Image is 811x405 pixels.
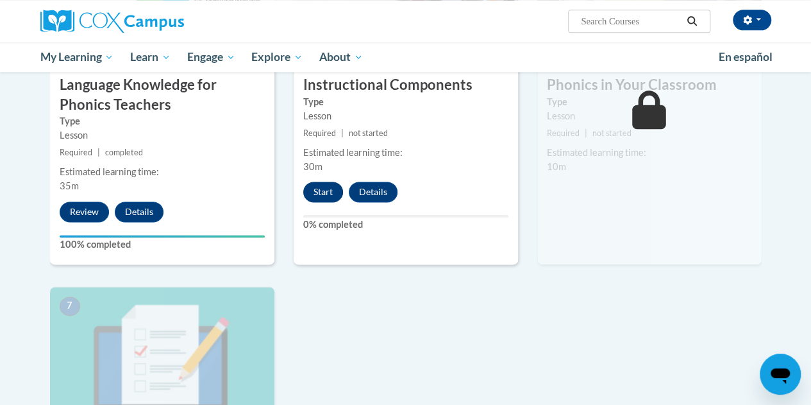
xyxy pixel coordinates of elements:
a: En español [710,44,781,71]
span: | [341,128,344,138]
span: My Learning [40,49,113,65]
span: 30m [303,161,322,172]
span: not started [592,128,631,138]
div: Main menu [31,42,781,72]
img: Cox Campus [40,10,184,33]
a: Explore [243,42,311,72]
span: En español [719,50,773,64]
label: Type [303,95,508,109]
label: Type [547,95,752,109]
label: Type [60,114,265,128]
span: completed [105,148,143,157]
div: Estimated learning time: [303,146,508,160]
button: Start [303,182,343,202]
span: About [319,49,363,65]
label: 100% completed [60,237,265,252]
span: Required [60,148,92,157]
h3: Instructional Components [294,75,518,95]
span: Engage [187,49,235,65]
h3: Phonics in Your Classroom [537,75,762,95]
span: 7 [60,297,80,316]
div: Lesson [547,109,752,123]
button: Review [60,202,109,222]
button: Search [682,13,701,29]
a: Learn [122,42,179,72]
input: Search Courses [580,13,682,29]
span: Required [547,128,580,138]
a: My Learning [32,42,122,72]
a: Cox Campus [40,10,271,33]
button: Details [115,202,163,222]
span: not started [349,128,388,138]
span: | [585,128,587,138]
span: 10m [547,161,566,172]
div: Lesson [303,109,508,123]
button: Account Settings [733,10,771,30]
button: Details [349,182,397,202]
span: | [97,148,100,157]
span: Explore [251,49,303,65]
div: Your progress [60,235,265,237]
span: Required [303,128,336,138]
div: Estimated learning time: [60,165,265,179]
a: Engage [179,42,244,72]
span: 35m [60,180,79,191]
label: 0% completed [303,218,508,232]
h3: Language Knowledge for Phonics Teachers [50,75,274,115]
iframe: Button to launch messaging window [760,354,801,395]
span: Learn [130,49,171,65]
div: Lesson [60,128,265,142]
div: Estimated learning time: [547,146,752,160]
a: About [311,42,371,72]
